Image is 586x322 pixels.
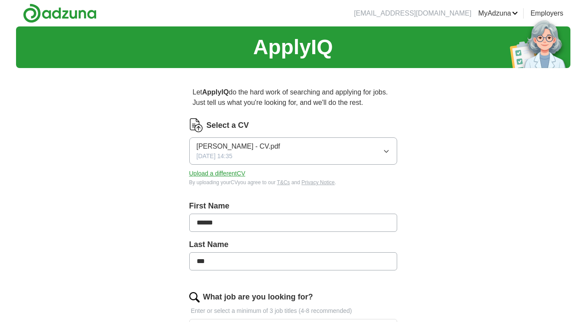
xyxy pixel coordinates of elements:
[189,306,397,315] p: Enter or select a minimum of 3 job titles (4-8 recommended)
[531,8,563,19] a: Employers
[197,141,280,152] span: [PERSON_NAME] - CV.pdf
[301,179,335,185] a: Privacy Notice
[189,137,397,165] button: [PERSON_NAME] - CV.pdf[DATE] 14:35
[478,8,518,19] a: MyAdzuna
[23,3,97,23] img: Adzuna logo
[189,169,246,178] button: Upload a differentCV
[197,152,233,161] span: [DATE] 14:35
[189,179,397,186] div: By uploading your CV you agree to our and .
[189,118,203,132] img: CV Icon
[189,84,397,111] p: Let do the hard work of searching and applying for jobs. Just tell us what you're looking for, an...
[202,88,229,96] strong: ApplyIQ
[354,8,471,19] li: [EMAIL_ADDRESS][DOMAIN_NAME]
[189,292,200,302] img: search.png
[253,32,333,63] h1: ApplyIQ
[189,239,397,250] label: Last Name
[207,120,249,131] label: Select a CV
[189,200,397,212] label: First Name
[277,179,290,185] a: T&Cs
[203,291,313,303] label: What job are you looking for?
